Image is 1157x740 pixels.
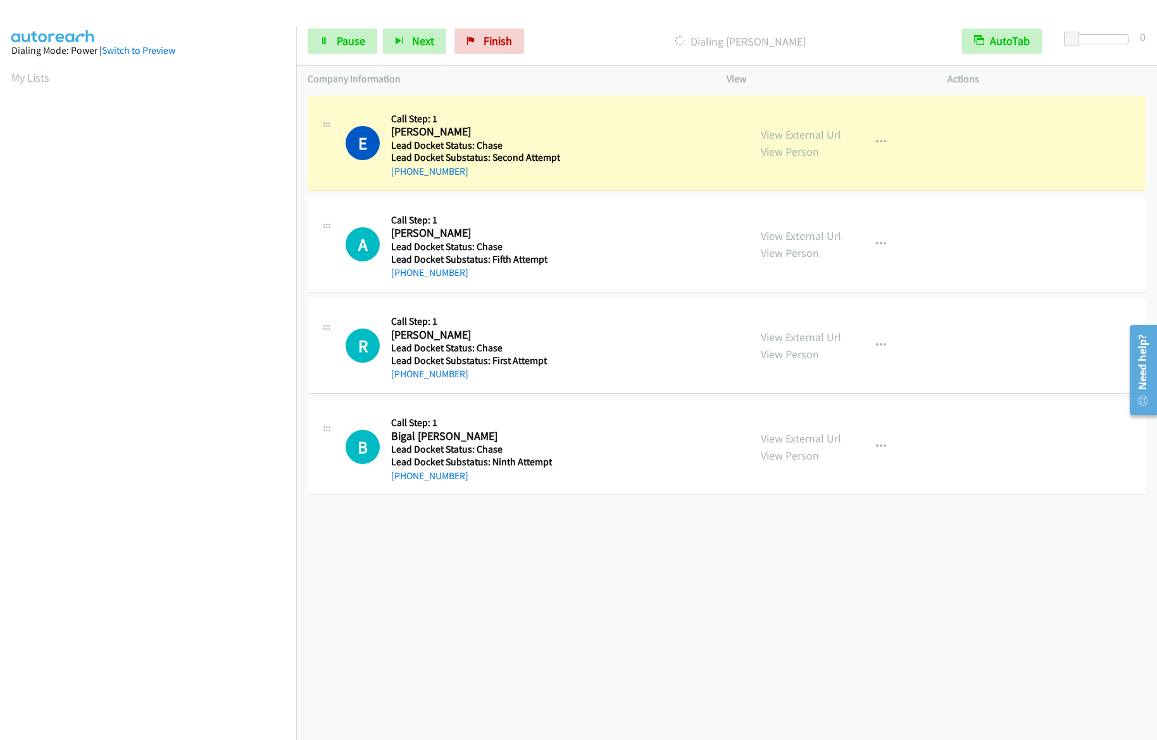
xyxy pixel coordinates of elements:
[346,329,380,363] div: The call is yet to be attempted
[391,328,556,342] h2: [PERSON_NAME]
[391,354,556,367] h5: Lead Docket Substatus: First Attempt
[308,72,704,87] p: Company Information
[346,227,380,261] div: The call is yet to be attempted
[346,430,380,464] div: The call is yet to be attempted
[484,34,512,48] span: Finish
[337,34,365,48] span: Pause
[346,329,380,363] h1: R
[11,43,285,58] div: Dialing Mode: Power |
[383,28,446,54] button: Next
[391,368,468,380] a: [PHONE_NUMBER]
[761,144,819,159] a: View Person
[761,431,841,446] a: View External Url
[391,226,556,241] h2: [PERSON_NAME]
[1070,34,1129,44] div: Delay between calls (in seconds)
[761,448,819,463] a: View Person
[761,347,819,361] a: View Person
[391,139,560,152] h5: Lead Docket Status: Chase
[391,214,556,227] h5: Call Step: 1
[761,246,819,260] a: View Person
[727,72,925,87] p: View
[391,165,468,177] a: [PHONE_NUMBER]
[11,70,49,85] a: My Lists
[391,470,468,482] a: [PHONE_NUMBER]
[761,330,841,344] a: View External Url
[391,456,556,468] h5: Lead Docket Substatus: Ninth Attempt
[391,253,556,266] h5: Lead Docket Substatus: Fifth Attempt
[346,126,380,160] h1: E
[391,113,560,125] h5: Call Step: 1
[11,97,296,699] iframe: Dialpad
[541,33,939,50] p: Dialing [PERSON_NAME]
[1140,28,1146,46] div: 0
[962,28,1042,54] button: AutoTab
[391,342,556,354] h5: Lead Docket Status: Chase
[391,315,556,328] h5: Call Step: 1
[761,127,841,142] a: View External Url
[947,72,1146,87] p: Actions
[391,151,560,164] h5: Lead Docket Substatus: Second Attempt
[391,241,556,253] h5: Lead Docket Status: Chase
[761,229,841,243] a: View External Url
[412,34,434,48] span: Next
[391,267,468,279] a: [PHONE_NUMBER]
[391,443,556,456] h5: Lead Docket Status: Chase
[391,417,556,429] h5: Call Step: 1
[391,125,556,139] h2: [PERSON_NAME]
[391,429,556,444] h2: Bigal [PERSON_NAME]
[454,28,524,54] a: Finish
[102,44,175,56] a: Switch to Preview
[346,227,380,261] h1: A
[1120,320,1157,420] iframe: Resource Center
[308,28,377,54] a: Pause
[346,430,380,464] h1: B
